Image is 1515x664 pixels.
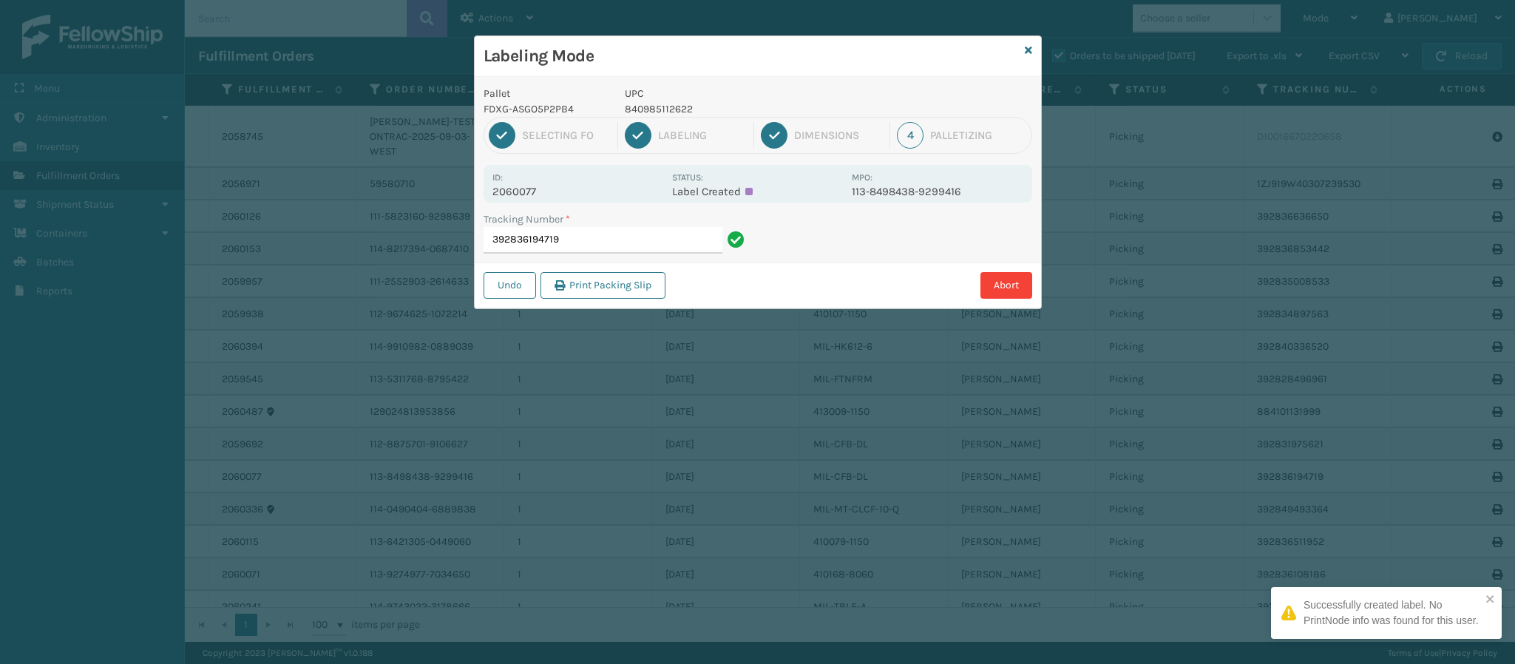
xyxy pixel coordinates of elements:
[1304,597,1481,629] div: Successfully created label. No PrintNode info was found for this user.
[761,122,787,149] div: 3
[897,122,923,149] div: 4
[980,272,1032,299] button: Abort
[1485,593,1496,607] button: close
[852,172,872,183] label: MPO:
[492,172,503,183] label: Id:
[672,172,703,183] label: Status:
[672,185,843,198] p: Label Created
[484,86,608,101] p: Pallet
[794,129,883,142] div: Dimensions
[484,101,608,117] p: FDXG-ASGO5P2PB4
[658,129,747,142] div: Labeling
[625,122,651,149] div: 2
[930,129,1026,142] div: Palletizing
[484,211,570,227] label: Tracking Number
[625,86,843,101] p: UPC
[540,272,665,299] button: Print Packing Slip
[522,129,611,142] div: Selecting FO
[484,45,1019,67] h3: Labeling Mode
[625,101,843,117] p: 840985112622
[489,122,515,149] div: 1
[492,185,663,198] p: 2060077
[484,272,536,299] button: Undo
[852,185,1023,198] p: 113-8498438-9299416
